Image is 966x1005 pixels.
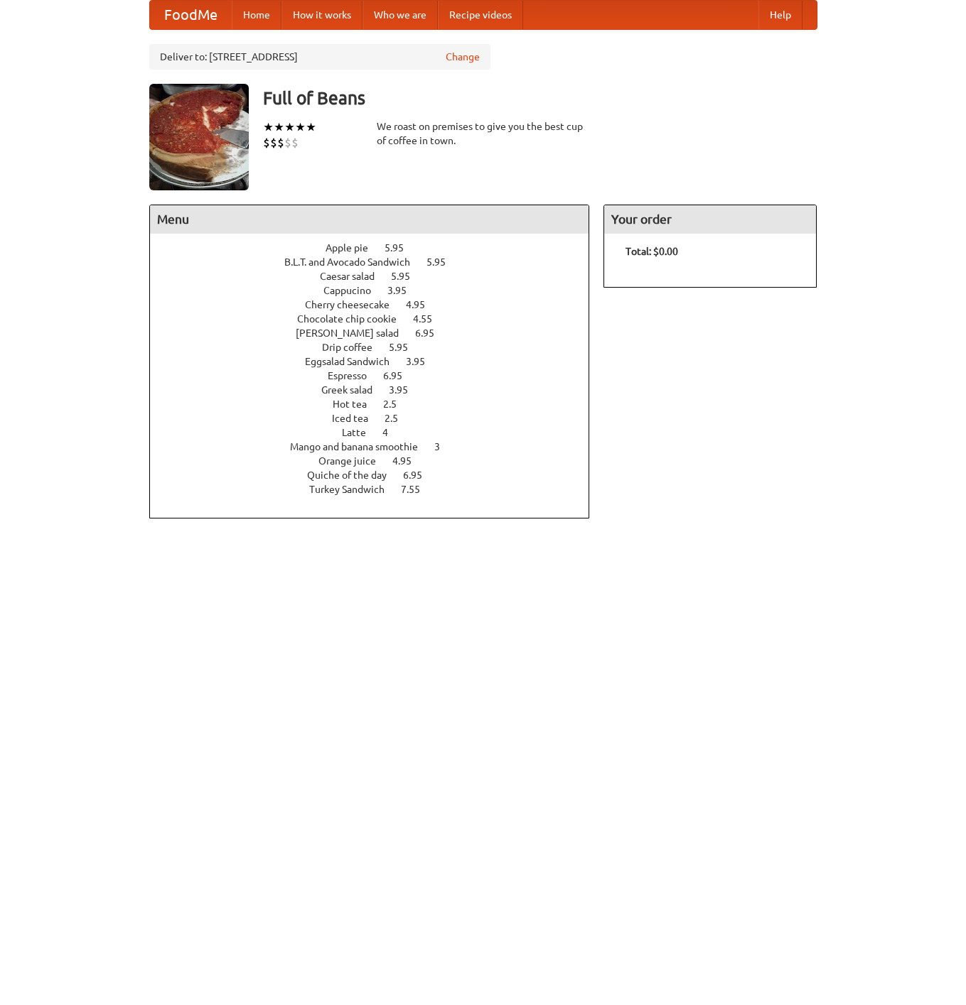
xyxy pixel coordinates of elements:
li: $ [291,135,299,151]
li: ★ [274,119,284,135]
h4: Menu [150,205,589,234]
li: ★ [306,119,316,135]
li: $ [270,135,277,151]
a: FoodMe [150,1,232,29]
span: Eggsalad Sandwich [305,356,404,367]
a: Who we are [363,1,438,29]
a: Quiche of the day 6.95 [307,469,449,481]
span: 2.5 [385,413,412,424]
h3: Full of Beans [263,84,817,112]
a: Drip coffee 5.95 [322,342,434,353]
a: How it works [281,1,363,29]
span: 7.55 [401,484,434,495]
a: Eggsalad Sandwich 3.95 [305,356,451,367]
span: Caesar salad [320,271,389,282]
li: $ [277,135,284,151]
span: Latte [342,427,380,438]
span: Greek salad [321,384,387,396]
li: $ [263,135,270,151]
span: 4.55 [413,313,446,325]
b: Total: $0.00 [626,246,678,257]
span: Apple pie [326,242,382,254]
span: 5.95 [389,342,422,353]
a: Recipe videos [438,1,523,29]
span: 5.95 [426,256,460,268]
div: Deliver to: [STREET_ADDRESS] [149,44,490,70]
span: B.L.T. and Avocado Sandwich [284,256,424,268]
span: 4.95 [392,455,426,467]
span: 3 [434,441,454,452]
a: Iced tea 2.5 [332,413,424,424]
span: 6.95 [415,327,449,339]
h4: Your order [604,205,816,234]
a: Apple pie 5.95 [326,242,430,254]
span: 2.5 [383,398,411,410]
span: Espresso [328,370,381,381]
span: Mango and banana smoothie [290,441,432,452]
a: Orange juice 4.95 [318,455,438,467]
img: angular.jpg [149,84,249,190]
span: 6.95 [403,469,436,481]
a: Help [758,1,803,29]
span: 3.95 [389,384,422,396]
li: $ [284,135,291,151]
a: Greek salad 3.95 [321,384,434,396]
span: Orange juice [318,455,390,467]
span: Turkey Sandwich [309,484,399,495]
span: [PERSON_NAME] salad [296,327,413,339]
a: Chocolate chip cookie 4.55 [297,313,458,325]
span: 4 [382,427,402,438]
span: 3.95 [406,356,439,367]
a: Change [446,50,480,64]
li: ★ [263,119,274,135]
a: Caesar salad 5.95 [320,271,436,282]
a: B.L.T. and Avocado Sandwich 5.95 [284,256,472,268]
span: Iced tea [332,413,382,424]
li: ★ [295,119,306,135]
li: ★ [284,119,295,135]
span: Hot tea [333,398,381,410]
span: Cherry cheesecake [305,299,404,310]
a: Espresso 6.95 [328,370,429,381]
span: Cappucino [323,285,385,296]
a: Cappucino 3.95 [323,285,433,296]
a: Mango and banana smoothie 3 [290,441,466,452]
span: 6.95 [383,370,417,381]
span: 4.95 [406,299,439,310]
div: We roast on premises to give you the best cup of coffee in town. [377,119,590,148]
span: 5.95 [385,242,418,254]
span: 3.95 [387,285,421,296]
a: Hot tea 2.5 [333,398,423,410]
span: Quiche of the day [307,469,401,481]
span: Drip coffee [322,342,387,353]
span: 5.95 [391,271,424,282]
a: Latte 4 [342,427,414,438]
span: Chocolate chip cookie [297,313,411,325]
a: Home [232,1,281,29]
a: Turkey Sandwich 7.55 [309,484,446,495]
a: [PERSON_NAME] salad 6.95 [296,327,461,339]
a: Cherry cheesecake 4.95 [305,299,451,310]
